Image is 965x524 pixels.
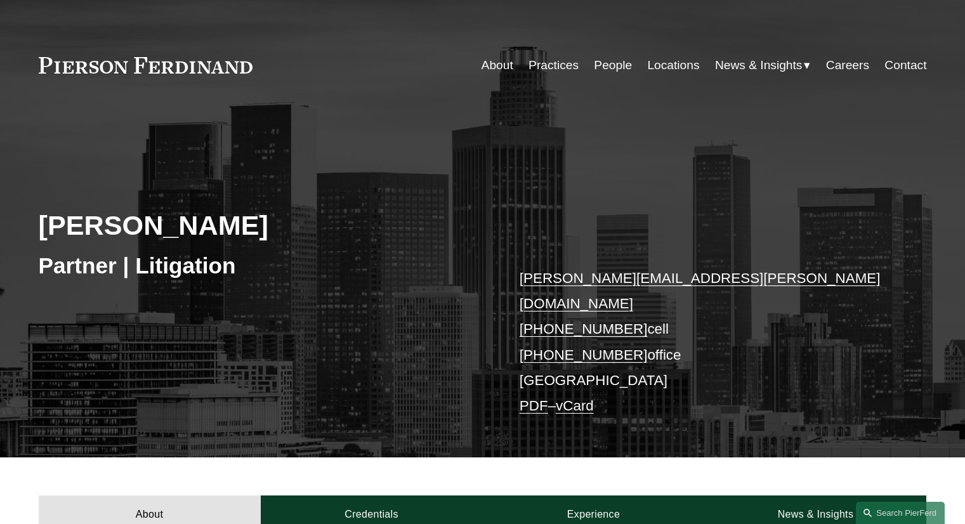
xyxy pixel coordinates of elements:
a: About [482,53,513,77]
a: [PHONE_NUMBER] [520,321,648,337]
a: [PHONE_NUMBER] [520,347,648,363]
a: Locations [647,53,699,77]
a: [PERSON_NAME][EMAIL_ADDRESS][PERSON_NAME][DOMAIN_NAME] [520,270,881,311]
a: Practices [528,53,579,77]
a: People [594,53,632,77]
h2: [PERSON_NAME] [39,209,483,242]
a: Careers [826,53,869,77]
a: PDF [520,398,548,414]
span: News & Insights [715,55,803,77]
a: vCard [556,398,594,414]
a: Search this site [856,502,945,524]
h3: Partner | Litigation [39,252,483,280]
p: cell office [GEOGRAPHIC_DATA] – [520,266,890,419]
a: Contact [884,53,926,77]
a: folder dropdown [715,53,811,77]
